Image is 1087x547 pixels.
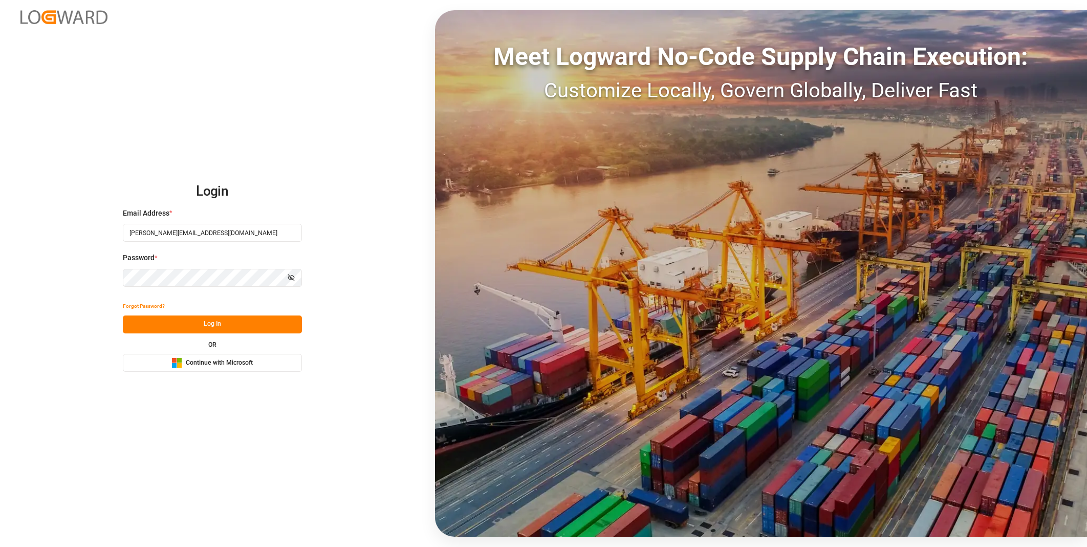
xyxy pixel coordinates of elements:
span: Continue with Microsoft [186,359,253,368]
button: Forgot Password? [123,298,165,315]
small: OR [208,342,216,348]
img: Logward_new_orange.png [20,10,107,24]
input: Enter your email [123,224,302,242]
h2: Login [123,175,302,208]
div: Meet Logward No-Code Supply Chain Execution: [435,38,1087,75]
span: Email Address [123,208,169,219]
button: Continue with Microsoft [123,354,302,372]
button: Log In [123,315,302,333]
div: Customize Locally, Govern Globally, Deliver Fast [435,75,1087,106]
span: Password [123,253,155,263]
